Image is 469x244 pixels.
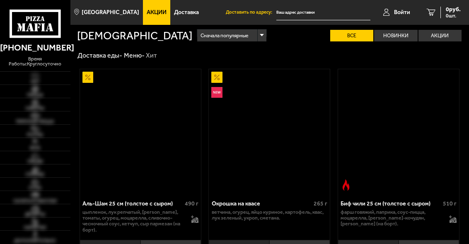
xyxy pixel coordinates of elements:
[446,13,461,18] span: 0 шт.
[394,10,410,15] span: Войти
[330,30,373,41] label: Все
[212,200,312,207] div: Окрошка на квасе
[443,200,457,207] span: 510 г
[418,30,462,41] label: Акции
[147,10,167,15] span: Акции
[80,69,201,193] a: АкционныйАль-Шам 25 см (толстое с сыром)
[211,87,222,98] img: Новинка
[174,10,199,15] span: Доставка
[341,209,444,227] p: фарш говяжий, паприка, соус-пицца, моцарелла, [PERSON_NAME]-кочудян, [PERSON_NAME] (на борт).
[146,51,157,60] div: Хит
[446,7,461,12] span: 0 руб.
[82,209,186,233] p: цыпленок, лук репчатый, [PERSON_NAME], томаты, огурец, моцарелла, сливочно-чесночный соус, кетчуп...
[82,200,183,207] div: Аль-Шам 25 см (толстое с сыром)
[201,29,249,43] span: Сначала популярные
[374,30,417,41] label: Новинки
[82,10,139,15] span: [GEOGRAPHIC_DATA]
[338,69,459,193] a: Острое блюдоБиф чили 25 см (толстое с сыром)
[77,51,122,59] a: Доставка еды-
[124,51,145,59] a: Меню-
[212,209,328,221] p: ветчина, огурец, яйцо куриное, картофель, квас, лук зеленый, укроп, сметана.
[341,200,441,207] div: Биф чили 25 см (толстое с сыром)
[209,69,330,193] a: АкционныйНовинкаОкрошка на квасе
[211,72,222,83] img: Акционный
[276,5,370,20] input: Ваш адрес доставки
[341,179,352,191] img: Острое блюдо
[226,10,276,14] span: Доставить по адресу:
[82,72,94,83] img: Акционный
[185,200,198,207] span: 490 г
[314,200,327,207] span: 265 г
[77,30,192,41] h1: [DEMOGRAPHIC_DATA]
